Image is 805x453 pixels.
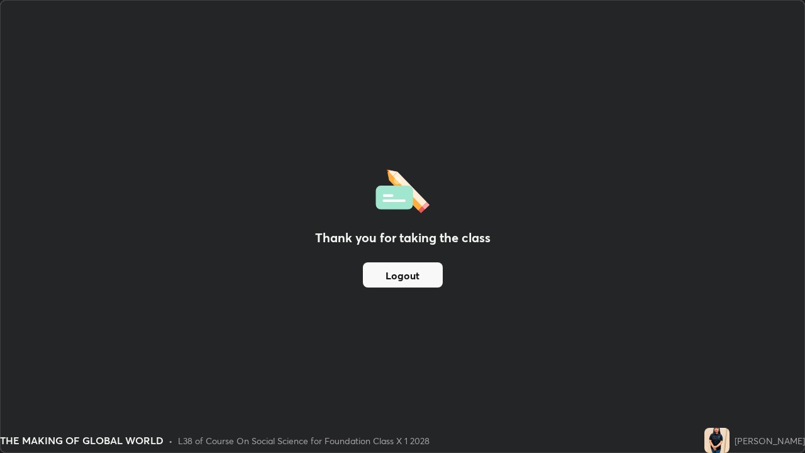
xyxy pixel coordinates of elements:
img: bbd3bd8bf572496c8f7f5a74959ef61e.jpg [704,428,730,453]
div: L38 of Course On Social Science for Foundation Class X 1 2028 [178,434,430,447]
h2: Thank you for taking the class [315,228,491,247]
button: Logout [363,262,443,288]
img: offlineFeedback.1438e8b3.svg [375,165,430,213]
div: [PERSON_NAME] [735,434,805,447]
div: • [169,434,173,447]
